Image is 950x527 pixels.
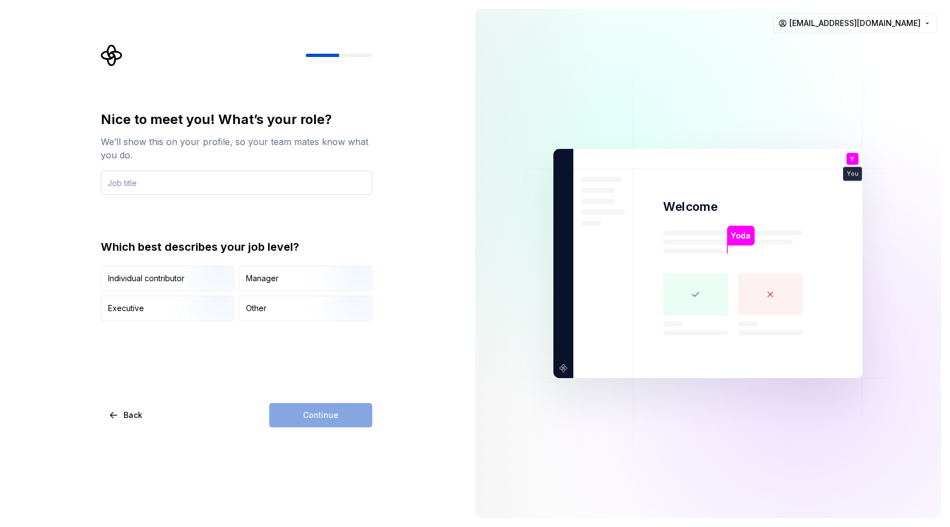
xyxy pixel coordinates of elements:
[773,13,937,33] button: [EMAIL_ADDRESS][DOMAIN_NAME]
[101,135,372,162] div: We’ll show this on your profile, so your team mates know what you do.
[101,44,123,66] svg: Supernova Logo
[847,171,858,177] p: You
[124,410,142,421] span: Back
[246,303,266,314] div: Other
[108,303,144,314] div: Executive
[101,403,152,427] button: Back
[663,199,717,215] p: Welcome
[789,18,921,29] span: [EMAIL_ADDRESS][DOMAIN_NAME]
[101,239,372,255] div: Which best describes your job level?
[101,170,372,195] input: Job title
[108,273,184,284] div: Individual contributor
[246,273,279,284] div: Manager
[850,156,855,162] p: Y
[731,230,751,242] p: Yoda
[101,111,372,128] div: Nice to meet you! What’s your role?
